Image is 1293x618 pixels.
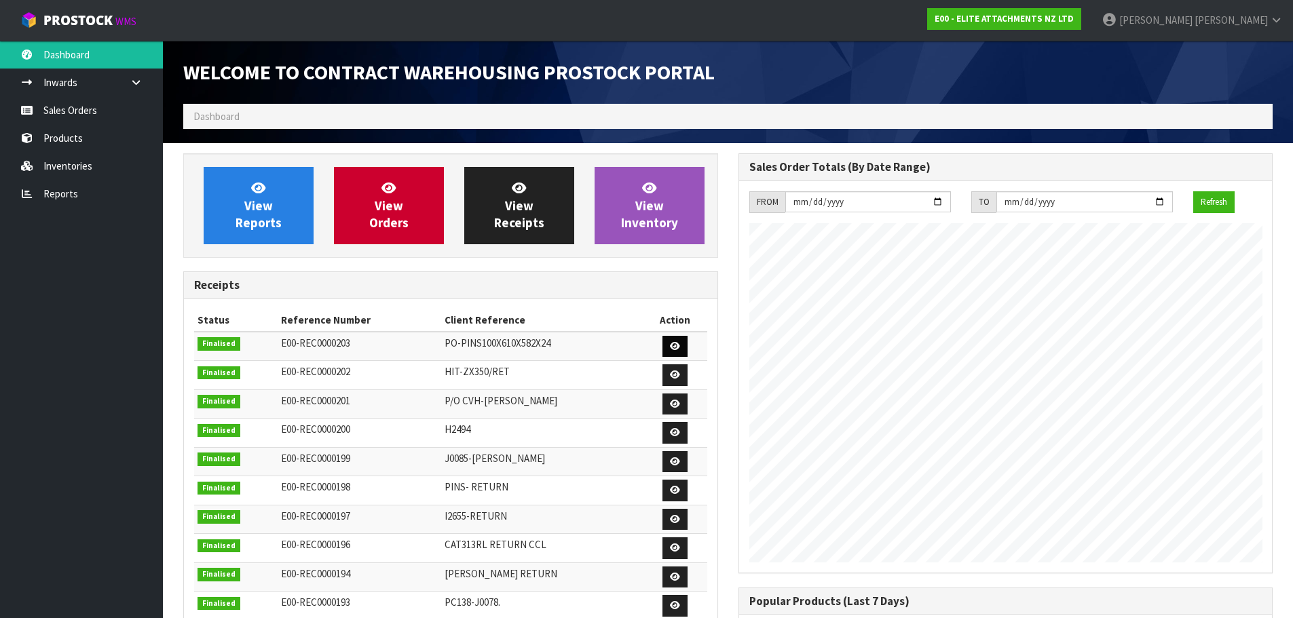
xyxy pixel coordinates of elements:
[1193,191,1235,213] button: Refresh
[971,191,996,213] div: TO
[281,452,350,465] span: E00-REC0000199
[281,336,350,349] span: E00-REC0000203
[445,365,510,378] span: HIT-ZX350/RET
[445,336,550,349] span: PO-PINS100X610X582X24
[464,167,574,244] a: ViewReceipts
[198,539,240,553] span: Finalised
[281,365,350,378] span: E00-REC0000202
[749,191,785,213] div: FROM
[198,337,240,351] span: Finalised
[198,452,240,466] span: Finalised
[198,597,240,611] span: Finalised
[445,452,545,465] span: J0085-[PERSON_NAME]
[749,595,1262,608] h3: Popular Products (Last 7 Days)
[198,366,240,380] span: Finalised
[278,309,441,331] th: Reference Number
[281,480,350,493] span: E00-REC0000198
[441,309,643,331] th: Client Reference
[445,509,507,522] span: I2655-RETURN
[595,167,705,244] a: ViewInventory
[198,395,240,408] span: Finalised
[198,510,240,524] span: Finalised
[935,13,1074,24] strong: E00 - ELITE ATTACHMENTS NZ LTD
[445,394,557,407] span: P/O CVH-[PERSON_NAME]
[198,482,240,495] span: Finalised
[369,180,409,231] span: View Orders
[281,596,350,609] span: E00-REC0000193
[445,480,508,493] span: PINS- RETURN
[445,567,557,580] span: [PERSON_NAME] RETURN
[281,394,350,407] span: E00-REC0000201
[204,167,314,244] a: ViewReports
[193,110,240,123] span: Dashboard
[198,424,240,438] span: Finalised
[445,538,546,551] span: CAT313RL RETURN CCL
[1119,14,1193,26] span: [PERSON_NAME]
[445,596,500,609] span: PC138-J0078.
[194,279,707,292] h3: Receipts
[281,567,350,580] span: E00-REC0000194
[198,568,240,581] span: Finalised
[281,509,350,522] span: E00-REC0000197
[183,59,715,85] span: Welcome to Contract Warehousing ProStock Portal
[194,309,278,331] th: Status
[281,538,350,551] span: E00-REC0000196
[236,180,282,231] span: View Reports
[621,180,678,231] span: View Inventory
[115,15,136,28] small: WMS
[20,12,37,28] img: cube-alt.png
[749,161,1262,174] h3: Sales Order Totals (By Date Range)
[1195,14,1268,26] span: [PERSON_NAME]
[43,12,113,29] span: ProStock
[281,423,350,436] span: E00-REC0000200
[494,180,544,231] span: View Receipts
[643,309,707,331] th: Action
[334,167,444,244] a: ViewOrders
[445,423,470,436] span: H2494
